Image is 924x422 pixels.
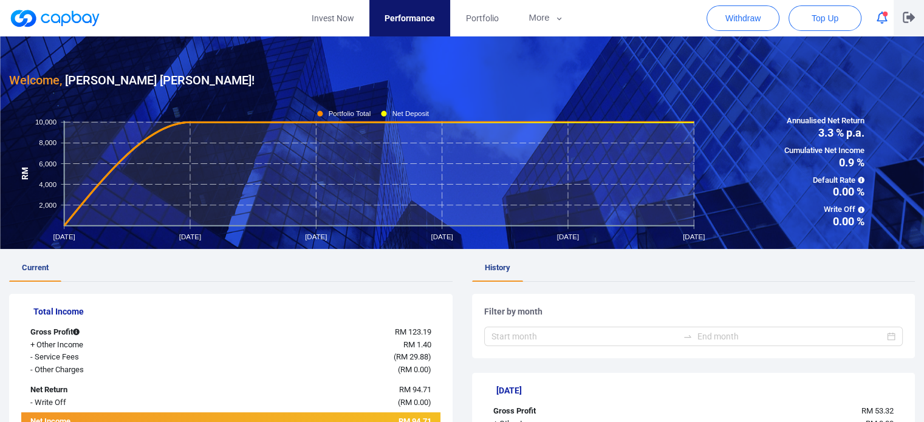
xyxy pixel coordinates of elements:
[861,406,894,415] span: RM 53.32
[35,118,56,126] tspan: 10,000
[784,203,864,216] span: Write Off
[39,160,56,167] tspan: 6,000
[196,396,440,409] div: ( )
[21,396,196,409] div: - Write Off
[697,330,885,343] input: End month
[484,306,903,317] h5: Filter by month
[21,364,196,376] div: - Other Charges
[21,326,196,339] div: Gross Profit
[196,351,440,364] div: ( )
[784,145,864,157] span: Cumulative Net Income
[39,180,56,188] tspan: 4,000
[784,115,864,128] span: Annualised Net Return
[557,233,579,240] tspan: [DATE]
[683,233,705,240] tspan: [DATE]
[707,5,779,31] button: Withdraw
[39,201,56,208] tspan: 2,000
[784,128,864,138] span: 3.3 % p.a.
[392,110,429,117] tspan: Net Deposit
[789,5,861,31] button: Top Up
[465,12,498,25] span: Portfolio
[400,365,428,374] span: RM 0.00
[179,233,201,240] tspan: [DATE]
[484,405,659,418] div: Gross Profit
[305,233,327,240] tspan: [DATE]
[21,351,196,364] div: - Service Fees
[485,263,510,272] span: History
[400,398,428,407] span: RM 0.00
[21,167,30,180] tspan: RM
[683,332,693,341] span: swap-right
[196,364,440,376] div: ( )
[395,352,428,361] span: RM 29.88
[9,70,255,90] h3: [PERSON_NAME] [PERSON_NAME] !
[784,157,864,168] span: 0.9 %
[394,327,431,336] span: RM 123.19
[491,330,679,343] input: Start month
[784,174,864,187] span: Default Rate
[403,340,431,349] span: RM 1.40
[39,139,56,146] tspan: 8,000
[496,385,903,396] h5: [DATE]
[784,216,864,227] span: 0.00 %
[53,233,75,240] tspan: [DATE]
[784,186,864,197] span: 0.00 %
[9,73,62,87] span: Welcome,
[22,263,49,272] span: Current
[21,384,196,396] div: Net Return
[33,306,440,317] h5: Total Income
[385,12,435,25] span: Performance
[431,233,453,240] tspan: [DATE]
[329,110,371,117] tspan: Portfolio Total
[683,332,693,341] span: to
[21,339,196,352] div: + Other Income
[812,12,838,24] span: Top Up
[399,385,431,394] span: RM 94.71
